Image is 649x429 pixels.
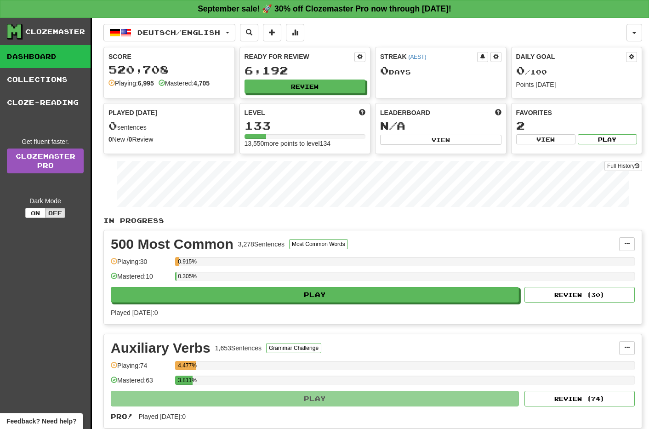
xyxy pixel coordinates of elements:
[103,216,642,225] p: In Progress
[516,134,575,144] button: View
[25,208,46,218] button: On
[578,134,637,144] button: Play
[25,27,85,36] div: Clozemaster
[516,80,638,89] div: Points [DATE]
[7,137,84,146] div: Get fluent faster.
[129,136,132,143] strong: 0
[111,376,171,391] div: Mastered: 63
[516,68,547,76] span: / 100
[516,52,626,62] div: Daily Goal
[108,108,157,117] span: Played [DATE]
[516,120,638,132] div: 2
[240,24,258,41] button: Search sentences
[359,108,365,117] span: Score more points to level up
[245,120,366,132] div: 133
[245,65,366,76] div: 6,192
[108,120,230,132] div: sentences
[6,417,76,426] span: Open feedback widget
[408,54,426,60] a: (AEST)
[178,361,196,370] div: 4.477%
[7,149,84,173] a: ClozemasterPro
[111,272,171,287] div: Mastered: 10
[45,208,65,218] button: Off
[178,257,179,266] div: 0.915%
[138,80,154,87] strong: 6,995
[111,361,171,376] div: Playing: 74
[139,413,186,420] span: Played [DATE]: 0
[108,119,117,132] span: 0
[238,240,285,249] div: 3,278 Sentences
[289,239,348,249] button: Most Common Words
[495,108,501,117] span: This week in points, UTC
[245,52,355,61] div: Ready for Review
[263,24,281,41] button: Add sentence to collection
[111,257,171,272] div: Playing: 30
[380,108,430,117] span: Leaderboard
[380,135,501,145] button: View
[111,287,519,303] button: Play
[266,343,321,353] button: Grammar Challenge
[108,64,230,75] div: 520,708
[524,287,635,303] button: Review (30)
[103,24,235,41] button: Deutsch/English
[245,80,366,93] button: Review
[111,412,133,420] span: Pro!
[7,196,84,206] div: Dark Mode
[604,161,642,171] button: Full History
[516,64,525,77] span: 0
[380,65,501,77] div: Day s
[516,108,638,117] div: Favorites
[245,108,265,117] span: Level
[108,136,112,143] strong: 0
[524,391,635,406] button: Review (74)
[108,79,154,88] div: Playing:
[198,4,451,13] strong: September sale! 🚀 30% off Clozemaster Pro now through [DATE]!
[111,309,158,316] span: Played [DATE]: 0
[286,24,304,41] button: More stats
[380,52,477,61] div: Streak
[245,139,366,148] div: 13,550 more points to level 134
[111,391,519,406] button: Play
[111,237,233,251] div: 500 Most Common
[380,119,405,132] span: N/A
[137,29,220,36] span: Deutsch / English
[215,343,262,353] div: 1,653 Sentences
[159,79,210,88] div: Mastered:
[380,64,389,77] span: 0
[111,341,211,355] div: Auxiliary Verbs
[178,376,193,385] div: 3.811%
[194,80,210,87] strong: 4,705
[108,52,230,61] div: Score
[108,135,230,144] div: New / Review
